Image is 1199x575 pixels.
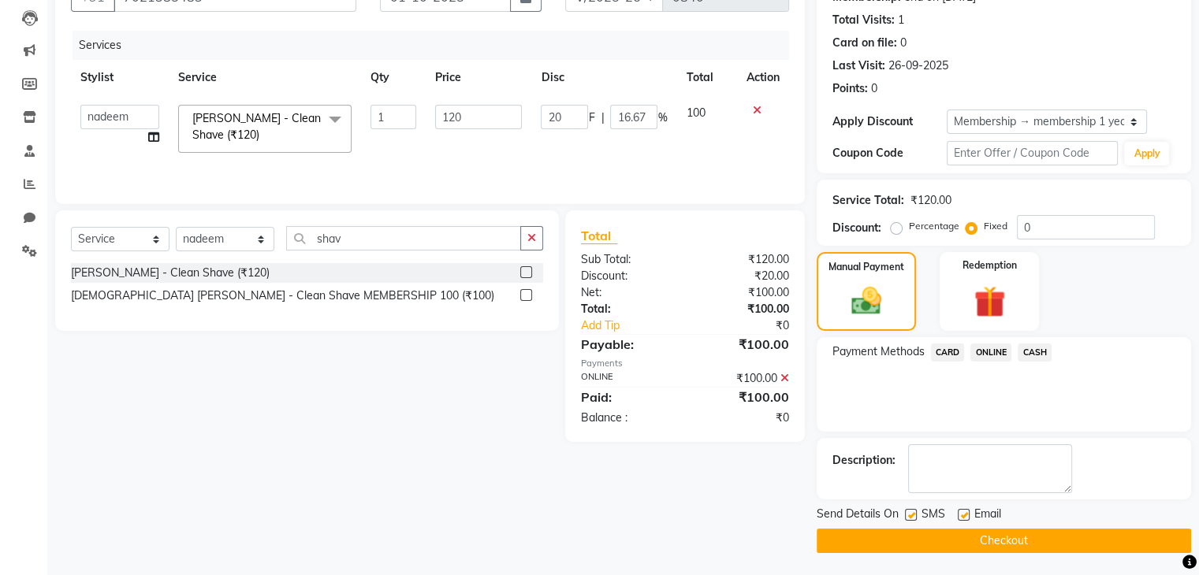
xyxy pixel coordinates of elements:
img: _cash.svg [842,284,891,318]
span: Send Details On [817,506,899,525]
th: Stylist [71,60,169,95]
div: [DEMOGRAPHIC_DATA] [PERSON_NAME] - Clean Shave MEMBERSHIP 100 (₹100) [71,287,494,304]
div: Balance : [569,410,685,426]
div: ₹100.00 [685,284,801,301]
span: Email [974,506,1001,525]
div: Apply Discount [832,113,947,130]
div: 0 [871,80,877,97]
div: ₹100.00 [685,335,801,354]
label: Fixed [984,219,1007,233]
div: Services [73,31,801,60]
input: Enter Offer / Coupon Code [947,141,1119,165]
div: Payments [581,357,789,370]
div: ₹100.00 [685,301,801,317]
span: F [588,109,594,126]
div: Service Total: [832,192,904,209]
span: | [601,109,604,126]
button: Checkout [817,529,1191,553]
div: 0 [900,35,907,51]
span: Payment Methods [832,343,925,360]
div: Discount: [832,220,881,236]
div: Net: [569,284,685,301]
div: ₹120.00 [910,192,951,209]
div: ₹100.00 [685,370,801,387]
div: Description: [832,452,896,469]
div: Card on file: [832,35,897,51]
img: _gift.svg [964,282,1015,321]
div: Payable: [569,335,685,354]
div: Sub Total: [569,251,685,268]
span: ONLINE [970,343,1011,362]
div: ₹20.00 [685,268,801,284]
div: ₹100.00 [685,388,801,406]
th: Service [169,60,361,95]
label: Percentage [909,219,959,233]
div: ONLINE [569,370,685,387]
a: Add Tip [569,317,704,334]
th: Action [737,60,789,95]
th: Price [426,60,531,95]
div: Coupon Code [832,145,947,161]
div: 26-09-2025 [888,57,948,74]
div: Total: [569,301,685,317]
div: Points: [832,80,868,97]
div: Discount: [569,268,685,284]
a: x [259,128,266,142]
input: Search or Scan [286,226,521,250]
span: [PERSON_NAME] - Clean Shave (₹120) [192,111,321,142]
span: CARD [931,343,965,362]
span: Total [581,228,617,244]
th: Qty [361,60,426,95]
span: 100 [686,106,705,120]
label: Redemption [963,258,1017,273]
div: ₹0 [704,317,800,334]
label: Manual Payment [829,260,904,274]
span: % [657,109,667,126]
th: Total [676,60,736,95]
div: ₹0 [685,410,801,426]
div: Paid: [569,388,685,406]
span: CASH [1018,343,1052,362]
div: 1 [898,12,904,28]
div: Total Visits: [832,12,895,28]
button: Apply [1124,142,1169,165]
div: [PERSON_NAME] - Clean Shave (₹120) [71,265,270,281]
span: SMS [922,506,945,525]
div: ₹120.00 [685,251,801,268]
div: Last Visit: [832,57,885,74]
th: Disc [531,60,676,95]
